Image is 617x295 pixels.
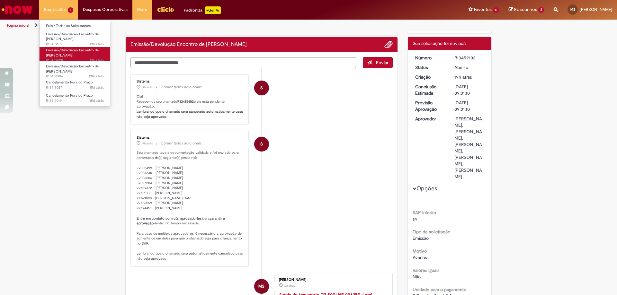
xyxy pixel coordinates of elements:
span: 15 [493,7,499,13]
dt: Criação [410,74,450,80]
span: Despesas Corporativas [83,6,128,13]
span: 15d atrás [90,85,104,90]
a: Aberto R13459028 : Emissão/Devolução Encontro de Contas Fornecedor [40,47,110,61]
div: [DATE] 09:01:10 [454,83,484,96]
small: Comentários adicionais [161,141,202,146]
div: Aberto [454,64,484,71]
dt: Aprovador [410,116,450,122]
span: Cancelamento Fora do Prazo [46,93,93,98]
div: [DATE] 09:01:10 [454,100,484,112]
span: 19h atrás [141,85,153,89]
span: Emissão/Devolução Encontro de [PERSON_NAME] [46,48,99,58]
b: Valores Iguais [413,267,439,273]
span: Requisições [44,6,67,13]
button: Adicionar anexos [384,40,393,49]
span: 19h atrás [454,74,472,80]
span: S [260,136,263,152]
dt: Conclusão Estimada [410,83,450,96]
button: Enviar [363,57,393,68]
div: [PERSON_NAME], [PERSON_NAME], [PERSON_NAME], [PERSON_NAME], [PERSON_NAME] [454,116,484,180]
h2: Emissão/Devolução Encontro de Contas Fornecedor Histórico de tíquete [130,42,247,48]
p: Olá! Recebemos seu chamado e ele esta pendente aprovação. [137,94,244,119]
time: 28/08/2025 16:21:55 [454,74,472,80]
span: 5 [68,7,73,13]
div: [PERSON_NAME] [279,278,386,282]
div: Sistema [137,80,244,83]
a: Aberto R13459102 : Emissão/Devolução Encontro de Contas Fornecedor [40,31,110,45]
b: R13459102 [177,99,194,104]
img: ServiceNow [1,3,34,16]
span: 15d atrás [90,98,104,103]
div: System [254,81,269,95]
span: Emissão [413,235,429,241]
time: 28/08/2025 16:21:40 [284,284,295,288]
span: MS [258,279,264,294]
dt: Número [410,55,450,61]
div: System [254,137,269,152]
div: 28/08/2025 16:21:55 [454,74,484,80]
b: Tipo de solicitação [413,229,450,235]
a: Rascunhos [509,7,544,13]
ul: Requisições [39,19,110,106]
time: 14/08/2025 17:43:14 [90,98,104,103]
span: Emissão/Devolução Encontro de [PERSON_NAME] [46,32,99,42]
div: Matusalem Sousa Silva [254,279,269,294]
span: MS [570,7,575,12]
span: 19h atrás [284,284,295,288]
p: Seu chamado teve a documentação validada e foi enviado para aprovação da(s) seguinte(s) pessoa(s)... [137,150,244,261]
span: R13419027 [46,85,104,90]
time: 28/08/2025 16:07:35 [89,74,104,79]
span: R13458986 [46,74,104,79]
a: Aberto R13419019 : Cancelamento Fora do Prazo [40,92,110,104]
span: 20h atrás [89,74,104,79]
time: 28/08/2025 17:01:12 [141,142,153,145]
a: Aberto R13458986 : Emissão/Devolução Encontro de Contas Fornecedor [40,63,110,77]
a: Exibir Todas as Solicitações [40,22,110,30]
span: Não [413,274,421,280]
p: +GenAi [205,6,221,14]
span: Cancelamento Fora do Prazo [46,80,93,85]
b: SAP Interim [413,210,436,215]
time: 28/08/2025 17:01:20 [141,85,153,89]
time: 28/08/2025 16:12:50 [90,58,104,63]
span: R13459028 [46,58,104,63]
dt: Status [410,64,450,71]
span: S [260,80,263,96]
time: 28/08/2025 16:21:57 [90,42,104,47]
ul: Trilhas de página [5,20,407,31]
div: Sistema [137,136,244,140]
b: Lembrando que o chamado será cancelado automaticamente caso não seja aprovado. [137,109,244,119]
img: click_logo_yellow_360x200.png [157,4,174,14]
span: Favoritos [474,6,492,13]
a: Aberto R13419027 : Cancelamento Fora do Prazo [40,79,110,91]
span: s4 [413,216,417,222]
b: Unidade para o pagamento [413,287,466,292]
span: R13459102 [46,42,104,47]
dt: Previsão Aprovação [410,100,450,112]
textarea: Digite sua mensagem aqui... [130,57,356,68]
b: Entre em contato com o(s) aprovador(es) [137,216,202,221]
div: Padroniza [184,6,221,14]
span: R13419019 [46,98,104,103]
time: 14/08/2025 17:44:28 [90,85,104,90]
span: 19h atrás [141,142,153,145]
div: R13459102 [454,55,484,61]
a: Página inicial [7,23,29,28]
span: 19h atrás [90,42,104,47]
small: Comentários adicionais [161,84,202,90]
span: More [137,6,147,13]
b: Motivo [413,248,427,254]
span: Enviar [376,60,389,65]
b: garantir a aprovação [137,216,226,226]
span: Sua solicitação foi enviada [413,40,466,46]
span: Avarias [413,255,427,260]
span: 19h atrás [90,58,104,63]
span: Rascunhos [514,6,537,13]
span: 2 [538,7,544,13]
span: [PERSON_NAME] [580,7,612,12]
span: Emissão/Devolução Encontro de [PERSON_NAME] [46,64,99,74]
